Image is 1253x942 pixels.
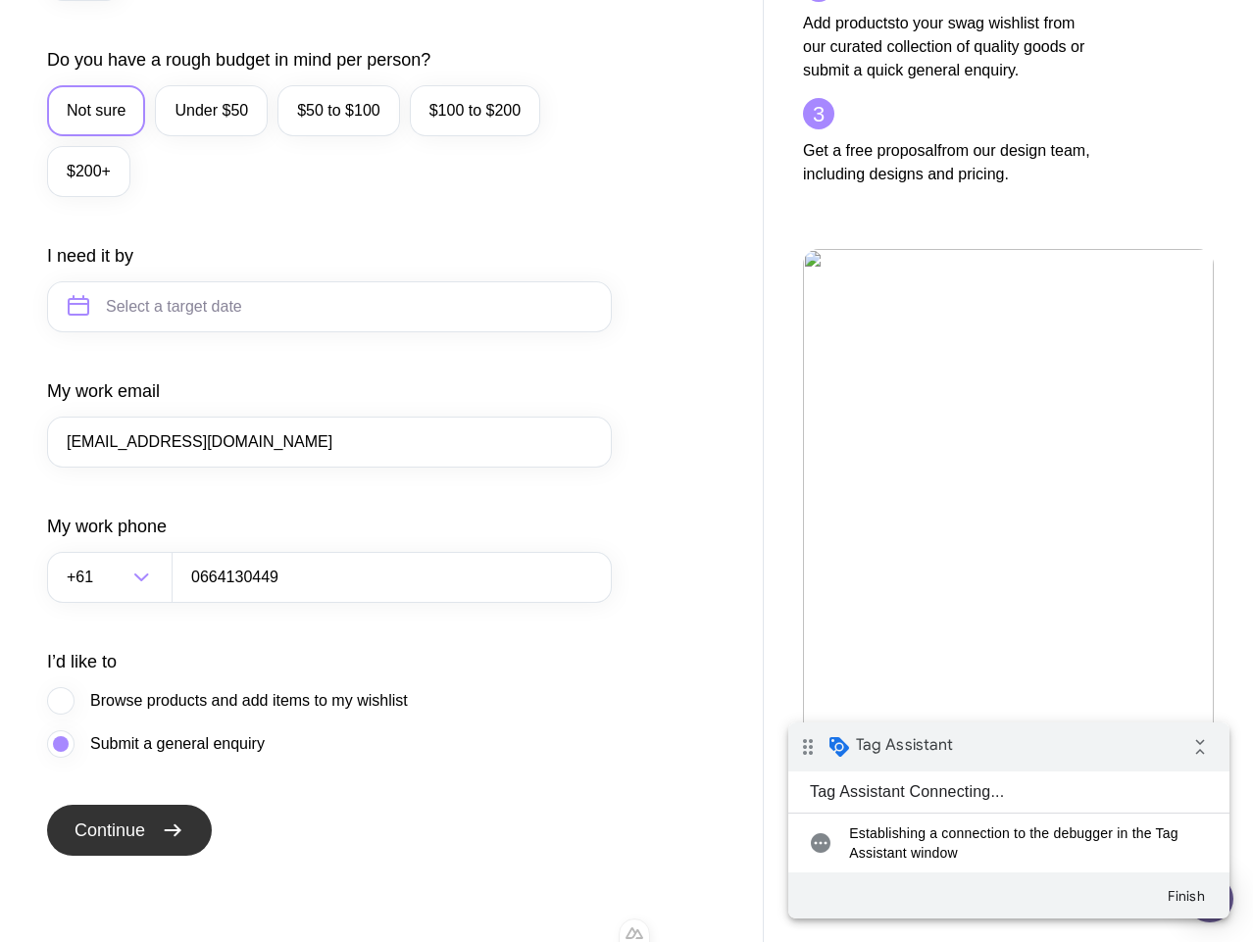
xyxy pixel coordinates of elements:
strong: Get a free proposal [803,142,937,159]
strong: Add products [803,15,895,31]
input: Search for option [97,552,127,603]
span: +61 [67,552,97,603]
label: My work phone [47,515,167,538]
button: Continue [47,805,212,856]
button: Finish [363,156,433,191]
input: 0400123456 [172,552,612,603]
span: Submit a general enquiry [90,732,265,756]
div: Search for option [47,552,173,603]
label: I need it by [47,244,133,268]
span: Establishing a connection to the debugger in the Tag Assistant window [61,101,409,140]
label: Under $50 [155,85,268,136]
label: Do you have a rough budget in mind per person? [47,48,430,72]
i: Collapse debug badge [392,5,431,44]
input: Select a target date [47,281,612,332]
span: Continue [75,818,145,842]
label: $200+ [47,146,130,197]
label: My work email [47,379,160,403]
span: Tag Assistant [68,13,165,32]
p: from our design team, including designs and pricing. [803,139,1097,186]
label: $50 to $100 [277,85,400,136]
p: to your swag wishlist from our curated collection of quality goods or submit a quick general enqu... [803,12,1097,82]
span: Browse products and add items to my wishlist [90,689,408,713]
label: $100 to $200 [410,85,540,136]
label: I’d like to [47,650,117,673]
label: Not sure [47,85,145,136]
i: pending [16,101,48,140]
input: you@email.com [47,417,612,468]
